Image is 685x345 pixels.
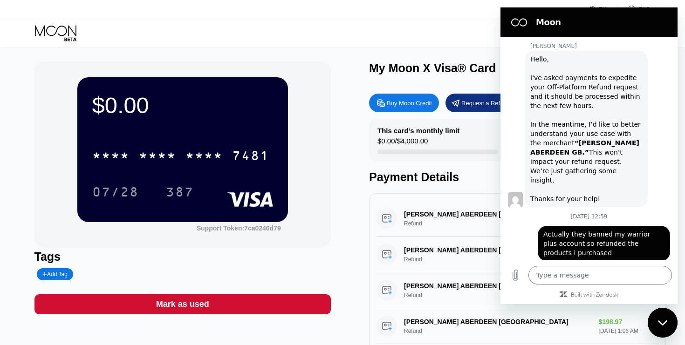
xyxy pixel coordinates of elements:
iframe: Messaging window [500,7,678,304]
div: Add Tag [37,268,73,280]
div: Mark as used [34,294,331,314]
div: Buy Moon Credit [369,94,439,112]
div: Support Token:7ca0246d79 [197,224,281,232]
div: $0.00 [92,92,273,118]
div: 07/28 [92,186,139,201]
div: Payment Details [369,170,666,184]
div: This card’s monthly limit [377,127,459,135]
div: Buy Moon Credit [387,99,432,107]
div: 387 [166,186,194,201]
div: 07/28 [85,180,146,203]
div: Request a Refund [445,94,515,112]
iframe: Button to launch messaging window, conversation in progress [648,308,678,338]
div: EN [599,6,607,13]
div: $0.00 / $4,000.00 [377,137,428,149]
div: Support Token: 7ca0246d79 [197,224,281,232]
div: Tags [34,250,331,264]
div: FAQ [617,5,650,14]
div: Request a Refund [461,99,510,107]
div: FAQ [639,6,650,13]
div: Mark as used [156,299,209,310]
div: Add Tag [42,271,68,277]
div: EN [589,5,617,14]
div: My Moon X Visa® Card [369,61,496,75]
div: 7481 [232,149,269,164]
div: 387 [159,180,201,203]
